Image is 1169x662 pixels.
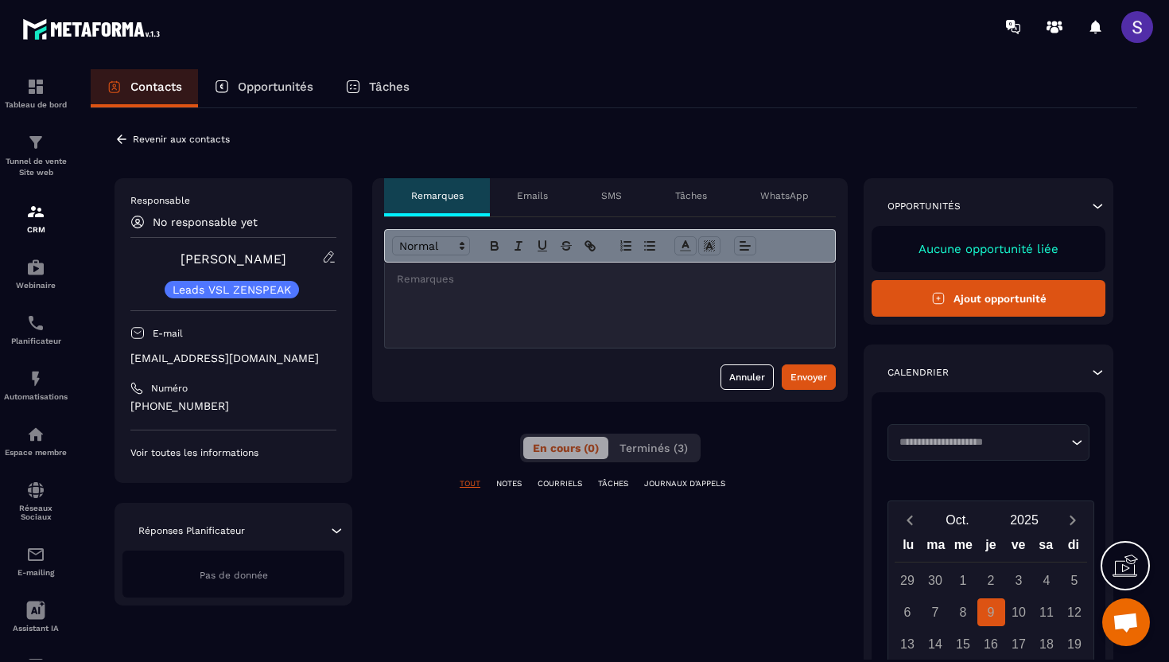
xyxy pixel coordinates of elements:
button: Envoyer [782,364,836,390]
button: En cours (0) [523,437,608,459]
a: Tâches [329,69,425,107]
div: 17 [1005,630,1033,658]
div: je [977,534,1005,562]
div: Search for option [887,424,1089,461]
div: Envoyer [790,369,827,385]
p: CRM [4,225,68,234]
button: Open months overlay [924,506,991,534]
a: formationformationCRM [4,190,68,246]
div: 11 [1033,598,1061,626]
a: Opportunités [198,69,329,107]
div: 6 [894,598,922,626]
p: Automatisations [4,392,68,401]
button: Annuler [720,364,774,390]
p: Opportunités [887,200,961,212]
p: Réseaux Sociaux [4,504,68,521]
div: ve [1004,534,1032,562]
div: 30 [922,567,950,594]
div: 3 [1005,567,1033,594]
div: 13 [894,630,922,658]
img: scheduler [26,313,45,333]
p: COURRIELS [538,478,582,489]
img: automations [26,258,45,277]
p: Contacts [130,80,182,94]
p: Réponses Planificateur [138,524,245,537]
img: formation [26,202,45,221]
div: 14 [922,630,950,658]
button: Terminés (3) [610,437,697,459]
p: Planificateur [4,337,68,345]
p: JOURNAUX D'APPELS [644,478,725,489]
p: [PHONE_NUMBER] [130,399,336,414]
p: TOUT [460,478,480,489]
div: di [1059,534,1087,562]
p: Voir toutes les informations [130,446,336,459]
div: 12 [1061,598,1089,626]
span: Pas de donnée [200,570,268,581]
p: Aucune opportunité liée [887,242,1089,256]
p: Webinaire [4,281,68,290]
p: Calendrier [887,366,949,379]
p: Revenir aux contacts [133,134,230,145]
p: Leads VSL ZENSPEAK [173,284,291,295]
span: En cours (0) [533,442,599,454]
p: Assistant IA [4,624,68,633]
p: NOTES [496,478,522,489]
div: 15 [950,630,977,658]
p: Numéro [151,382,188,395]
a: automationsautomationsWebinaire [4,246,68,302]
p: Responsable [130,194,336,207]
p: [EMAIL_ADDRESS][DOMAIN_NAME] [130,351,336,366]
a: Assistant IA [4,589,68,644]
a: automationsautomationsEspace membre [4,413,68,469]
button: Ajout opportunité [872,280,1105,317]
div: 2 [977,567,1005,594]
a: automationsautomationsAutomatisations [4,357,68,413]
input: Search for option [894,434,1067,450]
p: WhatsApp [760,189,809,202]
p: Emails [517,189,548,202]
a: [PERSON_NAME] [181,251,286,267]
a: schedulerschedulerPlanificateur [4,302,68,357]
div: me [950,534,977,562]
div: ma [922,534,950,562]
p: Tunnel de vente Site web [4,156,68,178]
div: 19 [1061,630,1089,658]
a: formationformationTunnel de vente Site web [4,121,68,190]
div: 1 [950,567,977,594]
div: 7 [922,598,950,626]
div: 4 [1033,567,1061,594]
img: social-network [26,481,45,500]
div: 8 [950,598,977,626]
img: logo [22,14,165,44]
span: Terminés (3) [619,442,688,454]
div: lu [895,534,922,562]
p: Opportunités [238,80,313,94]
div: 16 [977,630,1005,658]
button: Previous month [895,509,924,531]
img: formation [26,77,45,96]
a: Contacts [91,69,198,107]
div: Ouvrir le chat [1102,598,1150,646]
p: E-mailing [4,568,68,577]
p: E-mail [153,327,183,340]
img: formation [26,133,45,152]
p: TÂCHES [598,478,628,489]
div: 5 [1061,567,1089,594]
div: 18 [1033,630,1061,658]
img: automations [26,369,45,388]
p: Remarques [411,189,464,202]
a: emailemailE-mailing [4,533,68,589]
p: SMS [601,189,622,202]
a: formationformationTableau de bord [4,65,68,121]
img: automations [26,425,45,444]
div: 9 [977,598,1005,626]
a: social-networksocial-networkRéseaux Sociaux [4,469,68,533]
div: 29 [894,567,922,594]
p: Espace membre [4,448,68,457]
button: Open years overlay [991,506,1058,534]
button: Next month [1058,509,1087,531]
p: No responsable yet [153,216,258,228]
p: Tableau de bord [4,100,68,109]
p: Tâches [369,80,410,94]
